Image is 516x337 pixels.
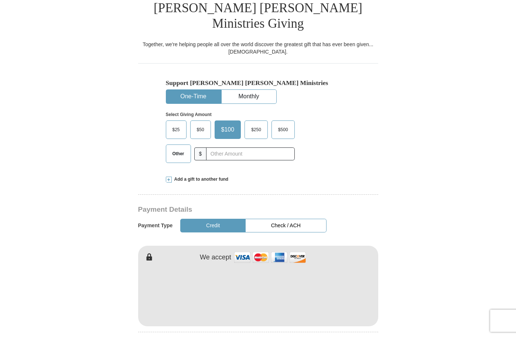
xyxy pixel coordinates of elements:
[169,148,188,159] span: Other
[138,205,327,214] h3: Payment Details
[138,222,173,229] h5: Payment Type
[222,90,276,103] button: Monthly
[180,219,246,232] button: Credit
[245,219,326,232] button: Check / ACH
[172,176,229,183] span: Add a gift to another fund
[193,124,208,135] span: $50
[194,147,207,160] span: $
[218,124,238,135] span: $100
[169,124,184,135] span: $25
[247,124,265,135] span: $250
[200,253,231,262] h4: We accept
[138,41,378,55] div: Together, we're helping people all over the world discover the greatest gift that has ever been g...
[233,249,307,265] img: credit cards accepted
[274,124,292,135] span: $500
[166,79,351,87] h5: Support [PERSON_NAME] [PERSON_NAME] Ministries
[166,112,212,117] strong: Select Giving Amount
[166,90,221,103] button: One-Time
[206,147,294,160] input: Other Amount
